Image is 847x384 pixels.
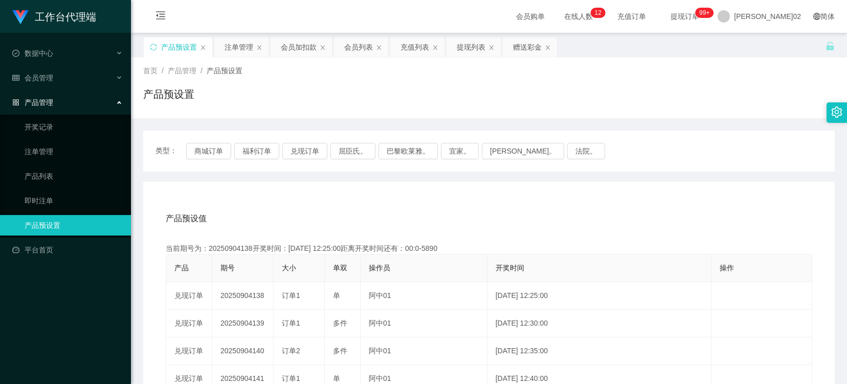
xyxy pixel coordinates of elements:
[333,291,340,300] span: 单
[207,67,242,75] span: 产品预设置
[361,337,487,365] td: 阿中01
[282,143,327,159] button: 兑现订单
[826,41,835,51] i: 图标： 解锁
[234,143,279,159] button: 福利订单
[591,8,606,18] sup: 12
[168,67,196,75] span: 产品管理
[513,37,542,57] div: 赠送彩金
[166,337,212,365] td: 兑现订单
[25,117,123,137] a: 开奖记录
[333,374,340,382] span: 单
[12,10,29,25] img: logo.9652507e.png
[225,37,253,57] div: 注单管理
[25,215,123,236] a: 产品预设置
[282,291,300,300] span: 订单1
[25,74,53,82] font: 会员管理
[333,347,347,355] span: 多件
[482,143,564,159] button: [PERSON_NAME]。
[25,166,123,186] a: 产品列表
[166,243,812,254] div: 当前期号为：20250904138开奖时间：[DATE] 12:25:00距离开奖时间还有：00:0-5890
[12,50,19,57] i: 图标： check-circle-o
[25,190,123,211] a: 即时注单
[256,45,262,51] i: 图标： 关闭
[212,310,274,337] td: 20250904139
[155,143,186,159] span: 类型：
[361,282,487,310] td: 阿中01
[200,45,206,51] i: 图标： 关闭
[12,12,96,20] a: 工作台代理端
[598,8,601,18] p: 2
[12,74,19,81] i: 图标： table
[545,45,551,51] i: 图标： 关闭
[333,319,347,327] span: 多件
[441,143,479,159] button: 宜家。
[378,143,438,159] button: 巴黎欧莱雅。
[820,12,835,20] font: 简体
[12,240,123,260] a: 图标： 仪表板平台首页
[369,264,390,272] span: 操作员
[488,45,495,51] i: 图标： 关闭
[487,310,711,337] td: [DATE] 12:30:00
[282,319,300,327] span: 订单1
[25,98,53,106] font: 产品管理
[282,264,296,272] span: 大小
[220,264,235,272] span: 期号
[186,143,231,159] button: 商城订单
[567,143,605,159] button: 法院。
[496,264,524,272] span: 开奖时间
[174,264,189,272] span: 产品
[457,37,485,57] div: 提现列表
[166,282,212,310] td: 兑现订单
[143,87,194,102] h1: 产品预设置
[487,282,711,310] td: [DATE] 12:25:00
[320,45,326,51] i: 图标： 关闭
[150,44,157,51] i: 图标： 同步
[166,212,207,225] span: 产品预设值
[813,13,820,20] i: 图标： global
[400,37,429,57] div: 充值列表
[617,12,646,20] font: 充值订单
[831,106,842,118] i: 图标： 设置
[143,67,158,75] span: 首页
[595,8,598,18] p: 1
[162,67,164,75] span: /
[25,49,53,57] font: 数据中心
[166,310,212,337] td: 兑现订单
[12,99,19,106] i: 图标： AppStore-O
[695,8,714,18] sup: 1066
[25,141,123,162] a: 注单管理
[671,12,699,20] font: 提现订单
[161,37,197,57] div: 产品预设置
[376,45,382,51] i: 图标： 关闭
[344,37,373,57] div: 会员列表
[333,264,347,272] span: 单双
[564,12,593,20] font: 在线人数
[35,1,96,33] h1: 工作台代理端
[281,37,317,57] div: 会员加扣款
[330,143,375,159] button: 屈臣氏。
[432,45,438,51] i: 图标： 关闭
[720,264,734,272] span: 操作
[143,1,178,33] i: 图标： menu-fold
[212,337,274,365] td: 20250904140
[361,310,487,337] td: 阿中01
[282,374,300,382] span: 订单1
[200,67,203,75] span: /
[487,337,711,365] td: [DATE] 12:35:00
[212,282,274,310] td: 20250904138
[282,347,300,355] span: 订单2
